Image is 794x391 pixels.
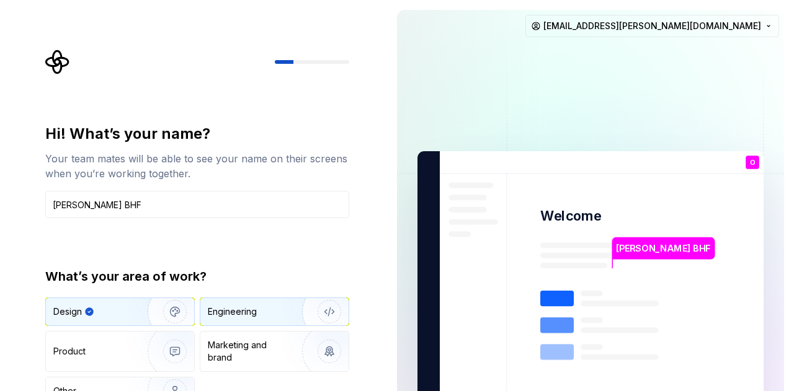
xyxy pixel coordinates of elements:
button: [EMAIL_ADDRESS][PERSON_NAME][DOMAIN_NAME] [525,15,779,37]
p: O [750,159,756,166]
div: Your team mates will be able to see your name on their screens when you’re working together. [45,151,349,181]
input: Han Solo [45,191,349,218]
div: Marketing and brand [208,339,292,364]
svg: Supernova Logo [45,50,70,74]
div: What’s your area of work? [45,268,349,285]
p: [PERSON_NAME] BHF [616,242,710,255]
div: Hi! What’s your name? [45,124,349,144]
span: [EMAIL_ADDRESS][PERSON_NAME][DOMAIN_NAME] [543,20,761,32]
div: Design [53,305,82,318]
div: Product [53,345,86,358]
p: Welcome [540,207,601,225]
div: Engineering [208,305,257,318]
